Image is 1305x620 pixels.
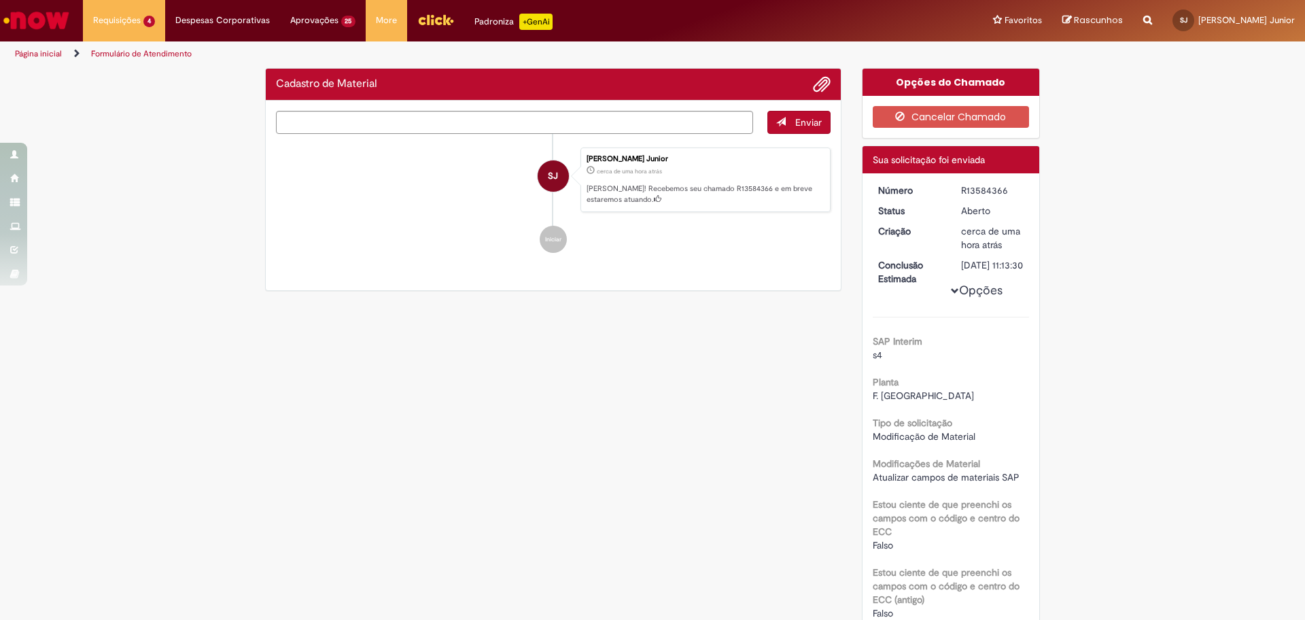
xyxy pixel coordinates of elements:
[961,204,1024,218] div: Aberto
[767,111,831,134] button: Enviar
[376,14,397,27] span: More
[276,148,831,213] li: Sergio Fahd Junior
[795,116,822,128] span: Enviar
[873,154,985,166] span: Sua solicitação foi enviada
[873,566,1020,606] b: Estou ciente de que preenchi os campos com o código e centro do ECC (antigo)
[10,41,860,67] ul: Trilhas de página
[1,7,71,34] img: ServiceNow
[873,539,893,551] span: Falso
[873,430,975,443] span: Modificação de Material
[143,16,155,27] span: 4
[1180,16,1187,24] span: SJ
[341,16,356,27] span: 25
[961,225,1020,251] time: 01/10/2025 09:13:22
[1062,14,1123,27] a: Rascunhos
[587,155,823,163] div: [PERSON_NAME] Junior
[868,184,952,197] dt: Número
[587,184,823,205] p: [PERSON_NAME]! Recebemos seu chamado R13584366 e em breve estaremos atuando.
[961,225,1020,251] span: cerca de uma hora atrás
[873,376,899,388] b: Planta
[1074,14,1123,27] span: Rascunhos
[868,204,952,218] dt: Status
[873,498,1020,538] b: Estou ciente de que preenchi os campos com o código e centro do ECC
[873,607,893,619] span: Falso
[873,471,1020,483] span: Atualizar campos de materiais SAP
[873,390,974,402] span: F. [GEOGRAPHIC_DATA]
[15,48,62,59] a: Página inicial
[961,258,1024,272] div: [DATE] 11:13:30
[417,10,454,30] img: click_logo_yellow_360x200.png
[548,160,558,192] span: SJ
[873,458,980,470] b: Modificações de Material
[597,167,662,175] time: 01/10/2025 09:13:22
[873,417,952,429] b: Tipo de solicitação
[873,349,882,361] span: s4
[519,14,553,30] p: +GenAi
[276,134,831,267] ul: Histórico de tíquete
[961,184,1024,197] div: R13584366
[276,78,377,90] h2: Cadastro de Material Histórico de tíquete
[1198,14,1295,26] span: [PERSON_NAME] Junior
[290,14,338,27] span: Aprovações
[93,14,141,27] span: Requisições
[1005,14,1042,27] span: Favoritos
[868,258,952,286] dt: Conclusão Estimada
[873,106,1030,128] button: Cancelar Chamado
[873,335,922,347] b: SAP Interim
[863,69,1040,96] div: Opções do Chamado
[597,167,662,175] span: cerca de uma hora atrás
[813,75,831,93] button: Adicionar anexos
[175,14,270,27] span: Despesas Corporativas
[538,160,569,192] div: Sergio Fahd Junior
[868,224,952,238] dt: Criação
[91,48,192,59] a: Formulário de Atendimento
[474,14,553,30] div: Padroniza
[961,224,1024,252] div: 01/10/2025 09:13:22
